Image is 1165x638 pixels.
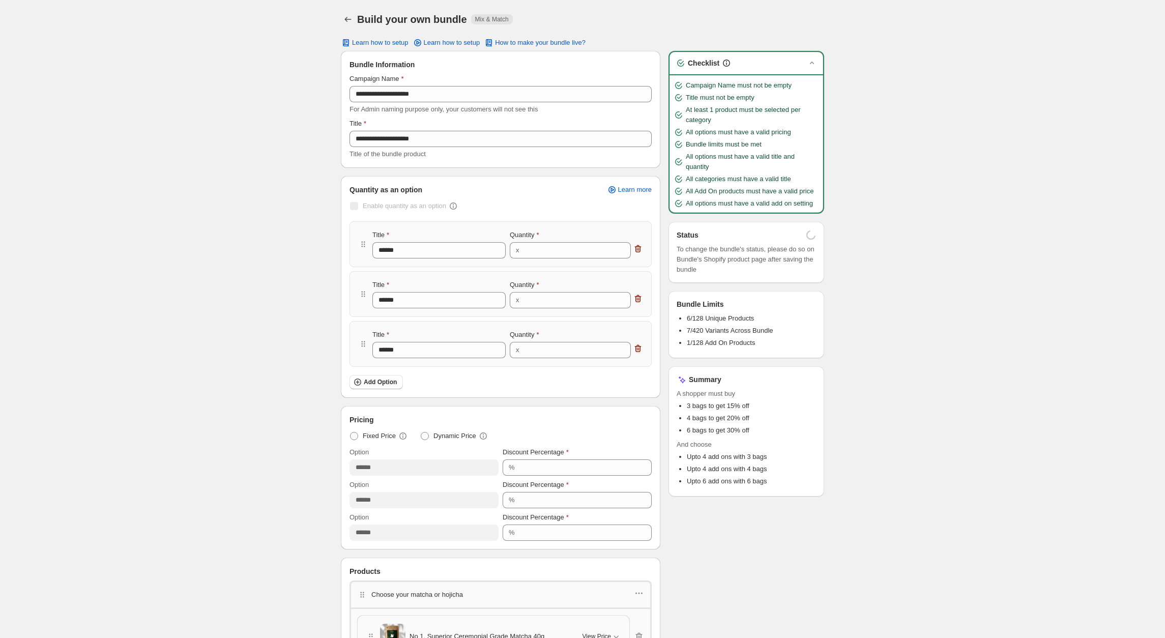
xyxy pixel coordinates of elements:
li: 6 bags to get 30% off [687,425,816,436]
span: Bundle limits must be met [686,139,762,150]
span: A shopper must buy [677,389,816,399]
a: Learn more [601,183,658,197]
a: Learn how to setup [406,36,486,50]
span: Learn how to setup [424,39,480,47]
h3: Bundle Limits [677,299,724,309]
span: Enable quantity as an option [363,202,446,210]
span: Mix & Match [475,15,509,23]
label: Discount Percentage [503,480,569,490]
span: And choose [677,440,816,450]
span: To change the bundle's status, please do so on Bundle's Shopify product page after saving the bundle [677,244,816,275]
span: Pricing [349,415,373,425]
li: 4 bags to get 20% off [687,413,816,423]
span: Dynamic Price [433,431,476,441]
label: Title [372,230,389,240]
label: Title [349,119,366,129]
span: All options must have a valid add on setting [686,198,813,209]
span: How to make your bundle live? [495,39,586,47]
button: Back [341,12,355,26]
label: Discount Percentage [503,447,569,457]
span: At least 1 product must be selected per category [686,105,819,125]
div: % [509,495,515,505]
span: Title must not be empty [686,93,754,103]
div: x [516,345,519,355]
span: Products [349,566,381,576]
button: Learn how to setup [335,36,415,50]
span: 1/128 Add On Products [687,339,755,346]
li: Upto 4 add ons with 4 bags [687,464,816,474]
span: Add Option [364,378,397,386]
button: How to make your bundle live? [478,36,592,50]
label: Title [372,280,389,290]
label: Discount Percentage [503,512,569,523]
span: All options must have a valid title and quantity [686,152,819,172]
span: All options must have a valid pricing [686,127,791,137]
h3: Status [677,230,698,240]
div: % [509,528,515,538]
span: All categories must have a valid title [686,174,791,184]
label: Title [372,330,389,340]
label: Option [349,447,369,457]
span: Fixed Price [363,431,396,441]
h1: Build your own bundle [357,13,467,25]
li: 3 bags to get 15% off [687,401,816,411]
span: Learn more [618,186,652,194]
span: Campaign Name must not be empty [686,80,792,91]
label: Option [349,512,369,523]
h3: Checklist [688,58,719,68]
span: 6/128 Unique Products [687,314,754,322]
span: Quantity as an option [349,185,422,195]
label: Quantity [510,330,539,340]
li: Upto 6 add ons with 6 bags [687,476,816,486]
li: Upto 4 add ons with 3 bags [687,452,816,462]
div: % [509,462,515,473]
label: Quantity [510,280,539,290]
label: Option [349,480,369,490]
button: Add Option [349,375,403,389]
div: x [516,295,519,305]
label: Quantity [510,230,539,240]
span: 7/420 Variants Across Bundle [687,327,773,334]
span: Title of the bundle product [349,150,426,158]
label: Campaign Name [349,74,404,84]
span: For Admin naming purpose only, your customers will not see this [349,105,538,113]
h3: Summary [689,374,721,385]
span: All Add On products must have a valid price [686,186,813,196]
span: Bundle Information [349,60,415,70]
span: Learn how to setup [352,39,409,47]
div: x [516,245,519,255]
p: Choose your matcha or hojicha [371,590,463,600]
